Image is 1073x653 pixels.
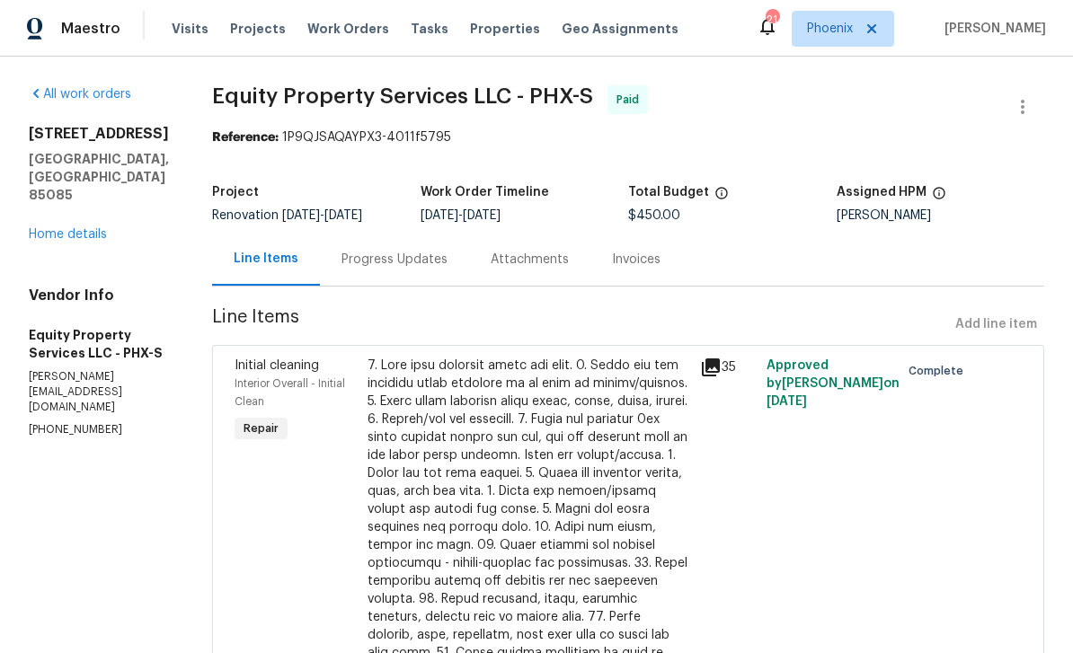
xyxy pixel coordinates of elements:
[212,308,948,341] span: Line Items
[282,209,362,222] span: -
[236,419,286,437] span: Repair
[421,209,458,222] span: [DATE]
[470,20,540,38] span: Properties
[807,20,853,38] span: Phoenix
[612,251,661,269] div: Invoices
[421,186,549,199] h5: Work Order Timeline
[29,88,131,101] a: All work orders
[212,131,279,144] b: Reference:
[700,357,756,378] div: 35
[282,209,320,222] span: [DATE]
[29,228,107,241] a: Home details
[767,359,900,408] span: Approved by [PERSON_NAME] on
[29,369,169,415] p: [PERSON_NAME][EMAIL_ADDRESS][DOMAIN_NAME]
[61,20,120,38] span: Maestro
[616,91,646,109] span: Paid
[29,150,169,204] h5: [GEOGRAPHIC_DATA], [GEOGRAPHIC_DATA] 85085
[562,20,678,38] span: Geo Assignments
[837,209,1045,222] div: [PERSON_NAME]
[463,209,501,222] span: [DATE]
[714,186,729,209] span: The total cost of line items that have been proposed by Opendoor. This sum includes line items th...
[29,422,169,437] p: [PHONE_NUMBER]
[628,209,680,222] span: $450.00
[29,125,169,143] h2: [STREET_ADDRESS]
[212,186,259,199] h5: Project
[909,362,971,380] span: Complete
[212,85,593,107] span: Equity Property Services LLC - PHX-S
[235,359,319,372] span: Initial cleaning
[212,128,1044,146] div: 1P9QJSAQAYPX3-4011f5795
[212,209,362,222] span: Renovation
[767,395,807,408] span: [DATE]
[341,251,448,269] div: Progress Updates
[307,20,389,38] span: Work Orders
[491,251,569,269] div: Attachments
[29,287,169,304] h4: Vendor Info
[421,209,501,222] span: -
[411,22,448,35] span: Tasks
[766,11,778,29] div: 21
[234,250,298,268] div: Line Items
[932,186,946,209] span: The hpm assigned to this work order.
[937,20,1046,38] span: [PERSON_NAME]
[230,20,286,38] span: Projects
[172,20,208,38] span: Visits
[29,326,169,362] h5: Equity Property Services LLC - PHX-S
[628,186,709,199] h5: Total Budget
[235,378,345,407] span: Interior Overall - Initial Clean
[837,186,927,199] h5: Assigned HPM
[324,209,362,222] span: [DATE]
